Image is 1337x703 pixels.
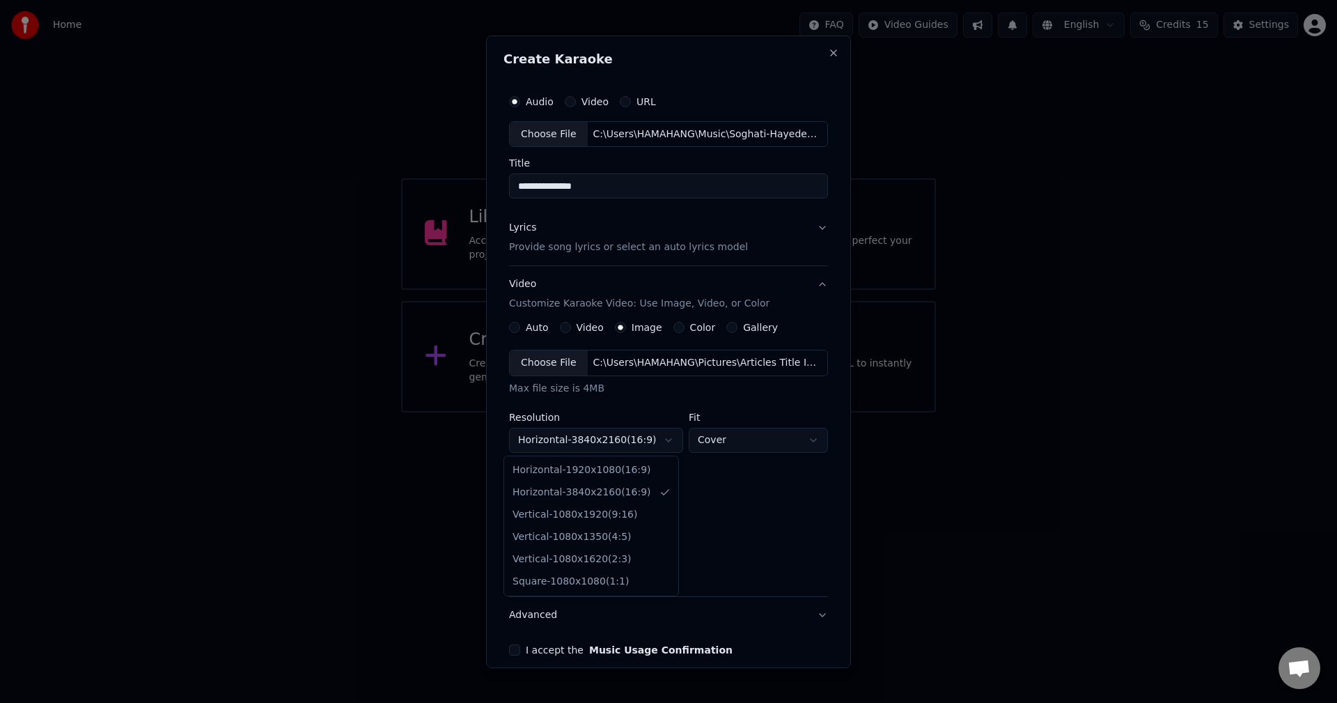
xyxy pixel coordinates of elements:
div: Vertical - 1080 x 1350 ( 4 : 5 ) [513,530,632,544]
div: Vertical - 1080 x 1920 ( 9 : 16 ) [513,508,637,522]
div: Horizontal - 3840 x 2160 ( 16 : 9 ) [513,486,651,500]
div: Square - 1080 x 1080 ( 1 : 1 ) [513,575,629,589]
div: Horizontal - 1920 x 1080 ( 16 : 9 ) [513,463,651,477]
div: Vertical - 1080 x 1620 ( 2 : 3 ) [513,553,632,566]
